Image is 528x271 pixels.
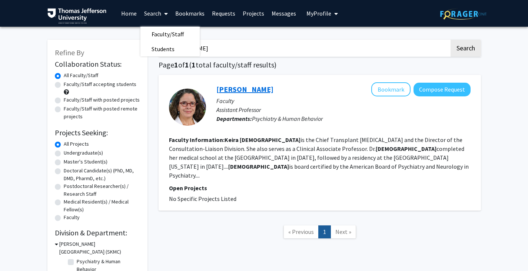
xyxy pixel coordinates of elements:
label: Faculty/Staff with posted projects [64,96,140,104]
nav: Page navigation [159,218,481,248]
a: Search [140,0,172,26]
span: Next » [335,228,351,235]
a: Previous Page [283,225,319,238]
span: No Specific Projects Listed [169,195,236,202]
a: Projects [239,0,268,26]
h3: [PERSON_NAME][GEOGRAPHIC_DATA] (SKMC) [59,240,140,256]
button: Search [451,40,481,57]
a: Bookmarks [172,0,208,26]
a: Requests [208,0,239,26]
label: All Projects [64,140,89,148]
h2: Collaboration Status: [55,60,140,69]
button: Compose Request to Keira Chism [414,83,471,96]
b: Departments: [216,115,252,122]
span: Students [140,42,186,56]
b: Keira [225,136,239,143]
span: 1 [185,60,189,69]
b: Faculty Information: [169,136,225,143]
label: Faculty [64,214,80,221]
fg-read-more: is the Chief Transplant [MEDICAL_DATA] and the Director of the Consultation-Liaison Division. She... [169,136,469,179]
a: Home [117,0,140,26]
p: Faculty [216,96,471,105]
label: Master's Student(s) [64,158,107,166]
h1: Page of ( total faculty/staff results) [159,60,481,69]
a: Faculty/Staff [140,29,200,40]
label: Medical Resident(s) / Medical Fellow(s) [64,198,140,214]
h2: Division & Department: [55,228,140,237]
a: 1 [318,225,331,238]
span: « Previous [288,228,314,235]
b: [DEMOGRAPHIC_DATA] [228,163,289,170]
span: Refine By [55,48,84,57]
span: Psychiatry & Human Behavior [252,115,323,122]
a: Messages [268,0,300,26]
span: 1 [192,60,196,69]
a: [PERSON_NAME] [216,85,273,94]
p: Open Projects [169,184,471,192]
span: 1 [174,60,178,69]
h2: Projects Seeking: [55,128,140,137]
label: All Faculty/Staff [64,72,98,79]
span: My Profile [306,10,331,17]
span: Faculty/Staff [140,27,195,42]
button: Add Keira Chism to Bookmarks [371,82,411,96]
a: Students [140,43,200,54]
label: Undergraduate(s) [64,149,103,157]
b: [DEMOGRAPHIC_DATA] [240,136,300,143]
a: Next Page [331,225,356,238]
p: Assistant Professor [216,105,471,114]
img: Thomas Jefferson University Logo [47,8,107,24]
label: Postdoctoral Researcher(s) / Research Staff [64,182,140,198]
label: Faculty/Staff accepting students [64,80,136,88]
b: [DEMOGRAPHIC_DATA] [376,145,436,152]
img: ForagerOne Logo [440,8,487,20]
label: Faculty/Staff with posted remote projects [64,105,140,120]
label: Doctoral Candidate(s) (PhD, MD, DMD, PharmD, etc.) [64,167,140,182]
input: Search Keywords [159,40,449,57]
iframe: Chat [6,238,31,265]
